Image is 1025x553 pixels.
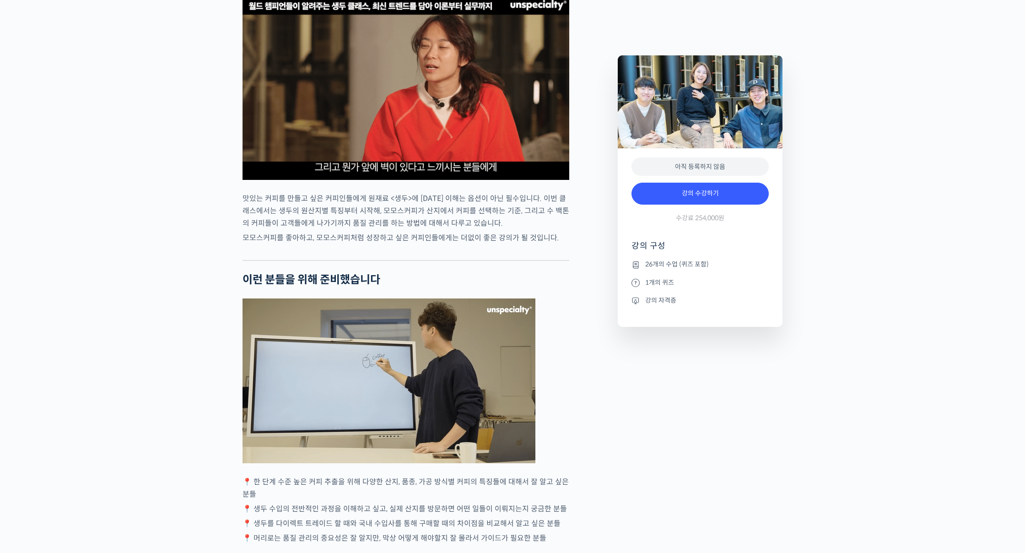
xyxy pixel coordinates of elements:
[118,290,176,313] a: 설정
[631,157,769,176] div: 아직 등록하지 않음
[141,304,152,311] span: 설정
[84,304,95,312] span: 대화
[676,214,724,222] span: 수강료 254,000원
[243,232,569,244] p: 모모스커피를 좋아하고, 모모스커피처럼 성장하고 싶은 커피인들에게는 더없이 좋은 강의가 될 것입니다.
[243,192,569,229] p: 맛있는 커피를 만들고 싶은 커피인들에게 원재료 <생두>에 [DATE] 이해는 옵션이 아닌 필수입니다. 이번 클래스에서는 생두의 원산지별 특징부터 시작해, 모모스커피가 산지에서...
[631,240,769,259] h4: 강의 구성
[3,290,60,313] a: 홈
[631,259,769,270] li: 26개의 수업 (퀴즈 포함)
[631,183,769,205] a: 강의 수강하기
[243,517,569,530] p: 📍 생두를 다이렉트 트레이드 할 때와 국내 수입사를 통해 구매할 때의 차이점을 비교해서 알고 싶은 분들
[631,277,769,288] li: 1개의 퀴즈
[243,476,569,500] p: 📍 한 단계 수준 높은 커피 추출을 위해 다양한 산지, 품종, 가공 방식별 커피의 특징들에 대해서 잘 알고 싶은 분들
[243,273,569,287] h2: 이런 분들을 위해 준비했습니다
[243,532,569,544] p: 📍 머리로는 품질 관리의 중요성은 잘 알지만, 막상 어떻게 해야할지 잘 몰라서 가이드가 필요한 분들
[60,290,118,313] a: 대화
[631,295,769,306] li: 강의 자격증
[29,304,34,311] span: 홈
[243,503,569,515] p: 📍 생두 수입의 전반적인 과정을 이해하고 싶고, 실제 산지를 방문하면 어떤 일들이 이뤄지는지 궁금한 분들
